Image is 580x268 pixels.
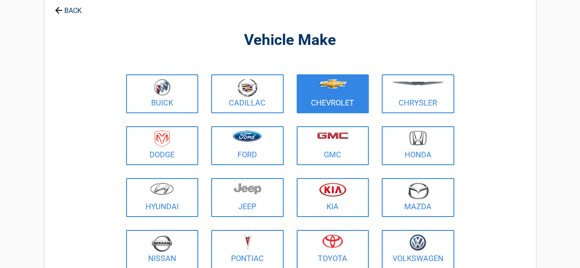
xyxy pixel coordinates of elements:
a: Jeep [211,178,284,217]
img: volkswagen [409,234,426,251]
img: gmc [317,132,349,139]
img: nissan [152,234,172,252]
a: Chevrolet [297,74,369,113]
a: Mazda [382,178,454,217]
img: chevrolet [318,79,347,89]
a: Dodge [126,126,199,165]
img: honda [409,131,427,146]
a: Buick [126,74,199,113]
a: Ford [211,126,284,165]
img: buick [154,79,171,96]
a: Hyundai [126,178,199,217]
a: Chrysler [382,74,454,113]
img: dodge [155,131,170,147]
img: hyundai [150,182,174,195]
img: mazda [407,182,429,199]
img: toyota [322,234,343,248]
img: kia [319,182,346,197]
img: pontiac [243,234,252,251]
img: jeep [234,182,261,195]
h2: Vehicle Make [124,30,456,51]
a: Cadillac [211,74,284,113]
a: GMC [297,126,369,165]
a: Kia [297,178,369,217]
a: Honda [382,126,454,165]
img: chrysler [392,82,444,86]
img: ford [233,131,262,142]
img: cadillac [238,79,257,97]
